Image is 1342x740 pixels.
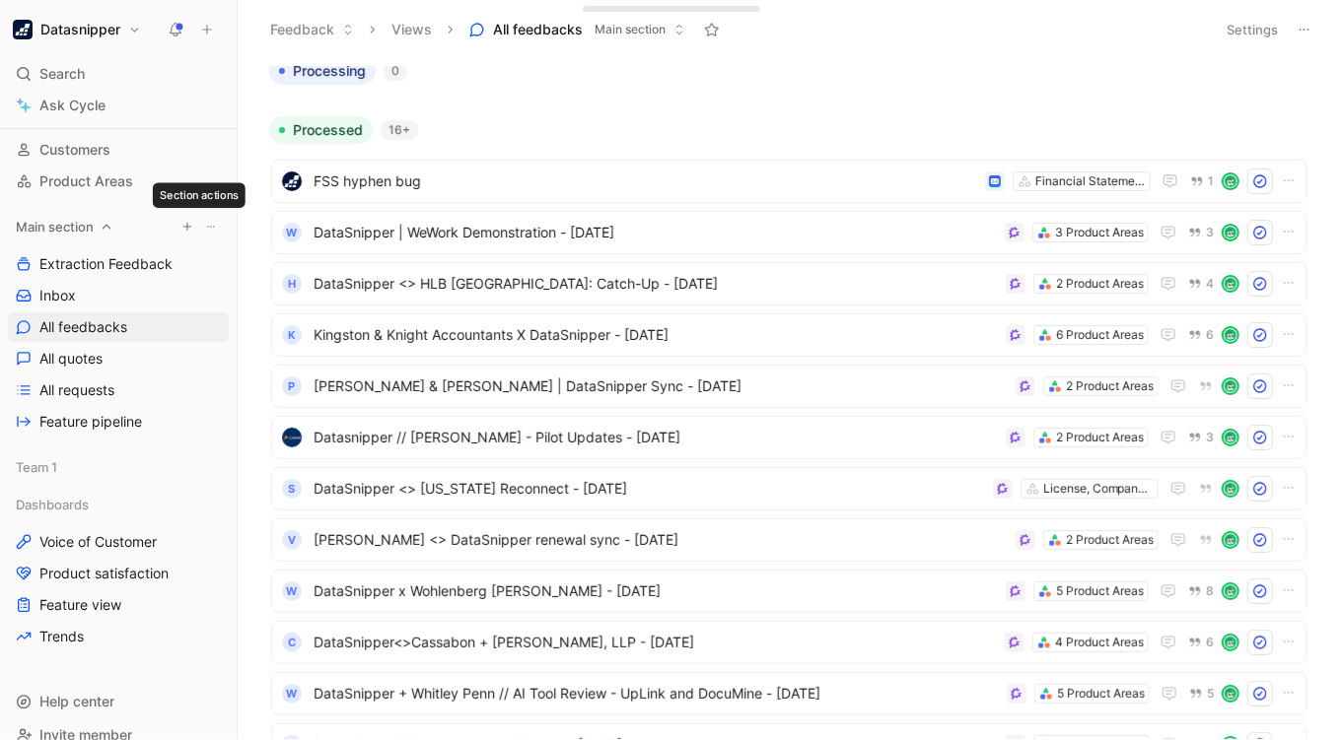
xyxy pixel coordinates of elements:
[39,317,127,337] span: All feedbacks
[1206,432,1214,443] span: 3
[1184,580,1218,602] button: 8
[314,579,998,603] span: DataSnipper x Wohlenberg [PERSON_NAME] - [DATE]
[8,212,229,437] div: Main sectionExtraction FeedbackInboxAll feedbacksAll quotesAll requestsFeature pipeline
[314,169,977,193] span: FSS hyphen bug
[384,61,407,81] div: 0
[8,407,229,437] a: Feature pipeline
[271,570,1307,613] a: WDataSnipper x Wohlenberg [PERSON_NAME] - [DATE]5 Product Areas8avatar
[8,212,229,241] div: Main section
[8,344,229,373] a: All quotes
[8,452,229,482] div: Team 1
[39,380,114,400] span: All requests
[1184,427,1218,448] button: 3
[261,15,363,44] button: Feedback
[271,365,1307,408] a: P[PERSON_NAME] & [PERSON_NAME] | DataSnipper Sync - [DATE]2 Product Areasavatar
[1056,274,1144,294] div: 2 Product Areas
[282,274,302,294] div: H
[8,312,229,342] a: All feedbacks
[1224,174,1237,188] img: avatar
[1224,328,1237,342] img: avatar
[293,120,363,140] span: Processed
[16,495,89,514] span: Dashboards
[8,452,229,488] div: Team 1
[1055,633,1144,652] div: 4 Product Areas
[282,376,302,396] div: P
[1184,222,1218,243] button: 3
[271,518,1307,562] a: V[PERSON_NAME] <> DataSnipper renewal sync - [DATE]2 Product Areasavatar
[39,693,114,709] span: Help center
[1057,684,1145,704] div: 5 Product Areas
[8,375,229,405] a: All requests
[16,457,57,477] span: Team 1
[271,313,1307,357] a: KKingston & Knight Accountants X DataSnipper - [DATE]6 Product Areas6avatar
[314,323,998,347] span: Kingston & Knight Accountants X DataSnipper - [DATE]
[282,530,302,550] div: V
[1218,16,1287,43] button: Settings
[8,59,229,89] div: Search
[8,249,229,279] a: Extraction Feedback
[314,477,985,501] span: DataSnipper <> [US_STATE] Reconnect - [DATE]
[282,223,302,242] div: W
[8,527,229,557] a: Voice of Customer
[39,140,110,160] span: Customers
[153,182,246,207] div: Section actions
[261,57,1317,101] div: Processing0
[8,167,229,196] a: Product Areas
[271,621,1307,664] a: CDataSnipper<>Cassabon + [PERSON_NAME], LLP - [DATE]4 Product Areas6avatar
[1184,632,1218,653] button: 6
[39,94,106,117] span: Ask Cycle
[271,672,1307,715] a: WDataSnipper + Whitley Penn // AI Tool Review - UpLink and DocuMine - [DATE]5 Product Areas5avatar
[1224,431,1237,444] img: avatar
[1066,530,1154,550] div: 2 Product Areas
[293,61,366,81] span: Processing
[271,467,1307,510] a: SDataSnipper <> [US_STATE] Reconnect - [DATE]License, Company & User Managementavatar
[595,20,666,39] span: Main section
[1208,175,1214,187] span: 1
[282,581,302,601] div: W
[8,490,229,651] div: DashboardsVoice of CustomerProduct satisfactionFeature viewTrends
[271,416,1307,459] a: logoDatasnipper // [PERSON_NAME] - Pilot Updates - [DATE]2 Product Areas3avatar
[282,325,302,345] div: K
[314,682,999,706] span: DataSnipper + Whitley Penn // AI Tool Review - UpLink and DocuMine - [DATE]
[271,160,1307,203] a: logoFSS hyphen bugFinancial Statement Suite1avatar
[39,171,133,191] span: Product Areas
[8,622,229,651] a: Trends
[1186,170,1218,192] button: 1
[8,559,229,588] a: Product satisfaction
[39,62,85,86] span: Search
[1184,273,1218,295] button: 4
[1224,379,1237,393] img: avatar
[1206,637,1214,648] span: 6
[39,595,121,615] span: Feature view
[1056,325,1144,345] div: 6 Product Areas
[1035,171,1146,191] div: Financial Statement Suite
[8,590,229,620] a: Feature view
[314,272,998,296] span: DataSnipper <> HLB [GEOGRAPHIC_DATA]: Catch-Up - [DATE]
[1056,581,1144,601] div: 5 Product Areas
[314,374,1008,398] span: [PERSON_NAME] & [PERSON_NAME] | DataSnipper Sync - [DATE]
[1224,482,1237,496] img: avatar
[39,532,157,552] span: Voice of Customer
[314,221,997,244] span: DataSnipper | WeWork Demonstration - [DATE]
[1055,223,1144,242] div: 3 Product Areas
[271,262,1307,305] a: HDataSnipper <> HLB [GEOGRAPHIC_DATA]: Catch-Up - [DATE]2 Product Areas4avatar
[39,254,173,274] span: Extraction Feedback
[383,15,441,44] button: Views
[282,171,302,191] img: logo
[314,426,998,449] span: Datasnipper // [PERSON_NAME] - Pilot Updates - [DATE]
[8,16,146,43] button: DatasnipperDatasnipper
[1043,479,1154,499] div: License, Company & User Management
[1224,584,1237,598] img: avatar
[271,211,1307,254] a: WDataSnipper | WeWork Demonstration - [DATE]3 Product Areas3avatar
[16,217,94,236] span: Main section
[493,20,583,39] span: All feedbacks
[8,281,229,310] a: Inbox
[39,286,76,305] span: Inbox
[269,57,376,85] button: Processing
[1206,329,1214,341] span: 6
[1224,226,1237,239] img: avatar
[39,564,169,583] span: Product satisfaction
[269,116,373,144] button: Processed
[8,490,229,519] div: Dashboards
[460,15,694,44] button: All feedbacksMain section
